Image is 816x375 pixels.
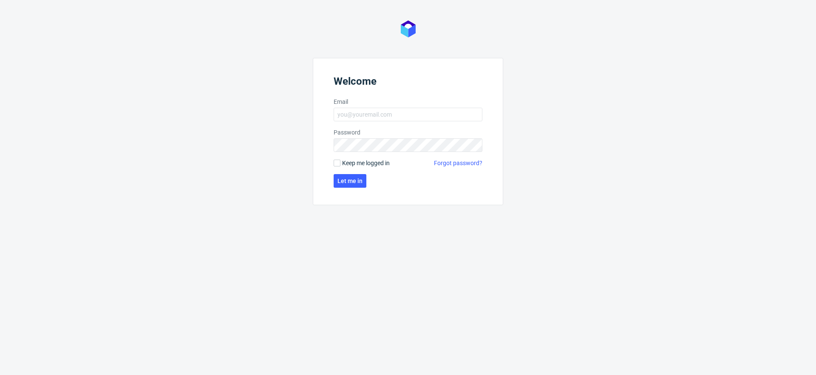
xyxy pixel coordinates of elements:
[334,108,482,121] input: you@youremail.com
[334,174,366,188] button: Let me in
[334,128,482,137] label: Password
[337,178,363,184] span: Let me in
[342,159,390,167] span: Keep me logged in
[434,159,482,167] a: Forgot password?
[334,97,482,106] label: Email
[334,75,482,91] header: Welcome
